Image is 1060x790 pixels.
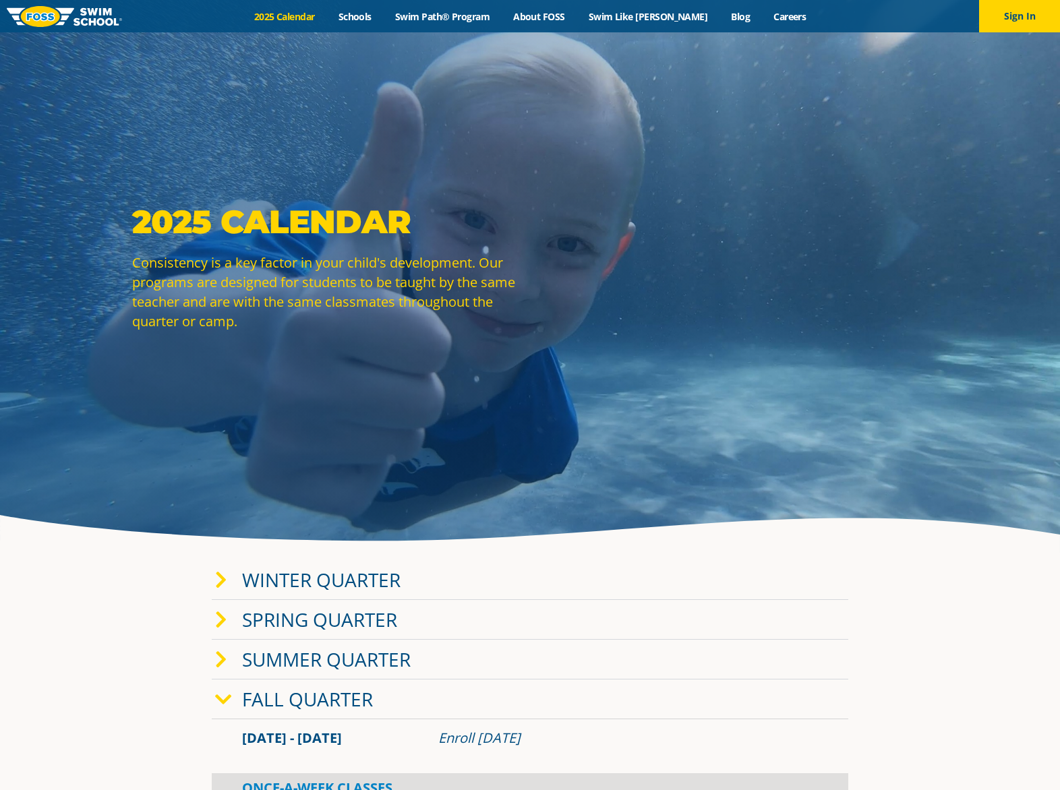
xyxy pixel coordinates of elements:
[132,253,523,331] p: Consistency is a key factor in your child's development. Our programs are designed for students t...
[719,10,762,23] a: Blog
[383,10,501,23] a: Swim Path® Program
[242,607,397,632] a: Spring Quarter
[242,729,342,747] span: [DATE] - [DATE]
[242,567,401,592] a: Winter Quarter
[438,729,818,748] div: Enroll [DATE]
[762,10,818,23] a: Careers
[242,686,373,712] a: Fall Quarter
[7,6,122,27] img: FOSS Swim School Logo
[242,646,411,672] a: Summer Quarter
[326,10,383,23] a: Schools
[132,202,411,241] strong: 2025 Calendar
[242,10,326,23] a: 2025 Calendar
[577,10,719,23] a: Swim Like [PERSON_NAME]
[502,10,577,23] a: About FOSS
